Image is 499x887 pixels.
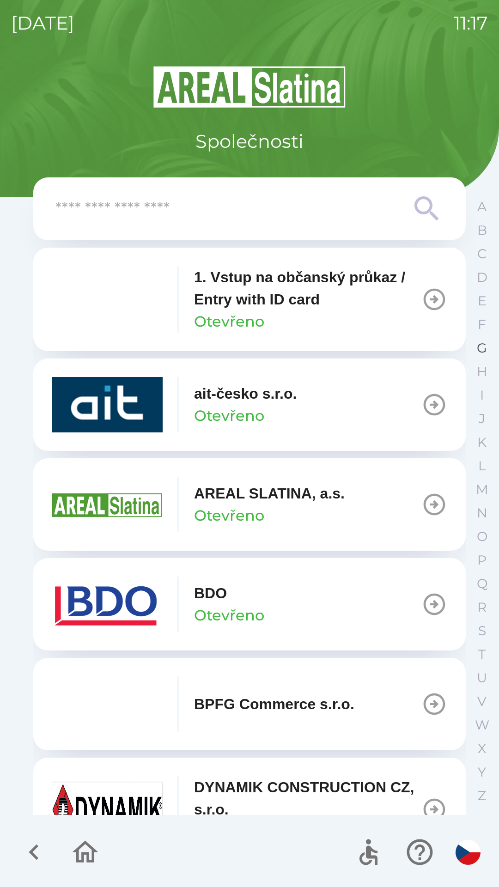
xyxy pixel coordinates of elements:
[477,434,487,450] p: K
[470,737,493,760] button: X
[470,643,493,666] button: T
[478,623,486,639] p: S
[470,195,493,219] button: A
[454,9,488,37] p: 11:17
[456,840,481,865] img: cs flag
[470,572,493,595] button: Q
[476,481,488,498] p: M
[478,741,486,757] p: X
[477,576,487,592] p: Q
[194,582,227,604] p: BDO
[477,269,487,286] p: D
[470,713,493,737] button: W
[477,552,487,568] p: P
[478,293,487,309] p: E
[470,360,493,383] button: H
[194,776,421,820] p: DYNAMIK CONSTRUCTION CZ, s.r.o.
[470,595,493,619] button: R
[478,788,486,804] p: Z
[195,128,304,155] p: Společnosti
[470,548,493,572] button: P
[478,458,486,474] p: L
[52,377,163,432] img: 40b5cfbb-27b1-4737-80dc-99d800fbabba.png
[470,336,493,360] button: G
[470,242,493,266] button: C
[52,577,163,632] img: ae7449ef-04f1-48ed-85b5-e61960c78b50.png
[470,525,493,548] button: O
[470,407,493,431] button: J
[194,266,421,310] p: 1. Vstup na občanský průkaz / Entry with ID card
[194,693,354,715] p: BPFG Commerce s.r.o.
[480,387,484,403] p: I
[470,478,493,501] button: M
[470,454,493,478] button: L
[477,670,487,686] p: U
[477,246,487,262] p: C
[194,504,264,527] p: Otevřeno
[52,676,163,732] img: f3b1b367-54a7-43c8-9d7e-84e812667233.png
[52,477,163,532] img: aad3f322-fb90-43a2-be23-5ead3ef36ce5.png
[33,358,466,451] button: ait-česko s.r.o.Otevřeno
[470,619,493,643] button: S
[33,248,466,351] button: 1. Vstup na občanský průkaz / Entry with ID cardOtevřeno
[470,383,493,407] button: I
[194,482,345,504] p: AREAL SLATINA, a.s.
[470,760,493,784] button: Y
[477,599,487,615] p: R
[477,364,487,380] p: H
[470,690,493,713] button: V
[470,266,493,289] button: D
[478,764,486,780] p: Y
[477,529,487,545] p: O
[194,604,264,626] p: Otevřeno
[478,646,486,662] p: T
[477,505,487,521] p: N
[470,431,493,454] button: K
[470,219,493,242] button: B
[477,340,487,356] p: G
[33,758,466,861] button: DYNAMIK CONSTRUCTION CZ, s.r.o.Otevřeno
[194,310,264,333] p: Otevřeno
[33,658,466,750] button: BPFG Commerce s.r.o.
[477,693,487,710] p: V
[52,782,163,837] img: 9aa1c191-0426-4a03-845b-4981a011e109.jpeg
[479,411,485,427] p: J
[11,9,74,37] p: [DATE]
[470,501,493,525] button: N
[194,383,297,405] p: ait-česko s.r.o.
[475,717,489,733] p: W
[33,65,466,109] img: Logo
[52,272,163,327] img: 93ea42ec-2d1b-4d6e-8f8a-bdbb4610bcc3.png
[477,222,487,238] p: B
[470,666,493,690] button: U
[470,784,493,808] button: Z
[477,199,487,215] p: A
[478,316,486,333] p: F
[470,289,493,313] button: E
[194,405,264,427] p: Otevřeno
[470,313,493,336] button: F
[33,558,466,650] button: BDOOtevřeno
[33,458,466,551] button: AREAL SLATINA, a.s.Otevřeno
